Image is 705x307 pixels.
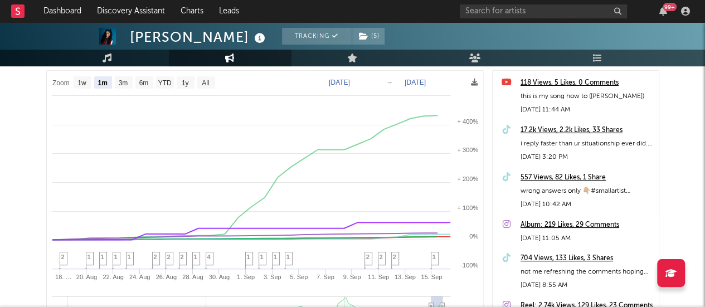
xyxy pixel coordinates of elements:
text: 7. Sep [316,274,334,280]
text: 1y [181,79,188,87]
span: 2 [366,254,369,260]
button: (5) [352,28,385,45]
text: 22. Aug [103,274,123,280]
button: 99+ [659,7,667,16]
text: 3. Sep [263,274,281,280]
a: 557 Views, 82 Likes, 1 Share [521,171,653,184]
a: 17.2k Views, 2.2k Likes, 33 Shares [521,124,653,137]
input: Search for artists [460,4,627,18]
text: + 300% [457,147,478,153]
text: 24. Aug [129,274,150,280]
span: 1 [114,254,118,260]
span: 2 [393,254,396,260]
span: 1 [286,254,290,260]
div: wrong answers only 👇🏼#smallartist #newmusic #fyp #ogfans #altpop [521,184,653,198]
text: [DATE] [329,79,350,86]
div: [DATE] 11:05 AM [521,232,653,245]
span: 1 [432,254,436,260]
div: [DATE] 10:42 AM [521,198,653,211]
div: i reply faster than ur situationship ever did. #smallartist #fitcheck #ogfans #fyp #newmusic [521,137,653,150]
text: 5. Sep [290,274,308,280]
span: 2 [154,254,157,260]
text: 0% [469,233,478,240]
text: 15. Sep [421,274,442,280]
div: [DATE] 8:55 AM [521,279,653,292]
span: 1 [128,254,131,260]
span: ( 5 ) [352,28,385,45]
text: → [386,79,393,86]
text: 28. Aug [182,274,203,280]
text: [DATE] [405,79,426,86]
text: + 400% [457,118,478,125]
text: 1. Sep [237,274,255,280]
span: 2 [380,254,383,260]
text: 20. Aug [76,274,96,280]
text: + 100% [457,204,478,211]
span: 1 [247,254,250,260]
text: Zoom [52,79,70,87]
text: 18. … [55,274,71,280]
text: 6m [139,79,148,87]
text: 3m [118,79,128,87]
text: YTD [158,79,171,87]
div: this is my song how to ([PERSON_NAME]) [521,90,653,103]
div: [DATE] 3:20 PM [521,150,653,164]
text: 9. Sep [343,274,361,280]
text: 26. Aug [155,274,176,280]
a: 704 Views, 133 Likes, 3 Shares [521,252,653,265]
text: 1w [77,79,86,87]
div: not me refreshing the comments hoping i’m not the only one who went through it 🫢 #smallartist #ne... [521,265,653,279]
a: 118 Views, 5 Likes, 0 Comments [521,76,653,90]
div: 99 + [663,3,677,11]
span: 2 [61,254,65,260]
span: 1 [260,254,264,260]
span: 2 [181,254,184,260]
span: 4 [207,254,211,260]
span: 1 [274,254,277,260]
span: 2 [167,254,171,260]
span: 1 [194,254,197,260]
text: All [202,79,209,87]
text: 30. Aug [208,274,229,280]
text: 1m [98,79,107,87]
text: -100% [460,262,478,269]
text: 13. Sep [394,274,415,280]
span: 1 [87,254,91,260]
a: Album: 219 Likes, 29 Comments [521,218,653,232]
text: + 200% [457,176,478,182]
div: [PERSON_NAME] [130,28,268,46]
text: 11. Sep [368,274,389,280]
button: Tracking [282,28,352,45]
div: [DATE] 11:44 AM [521,103,653,116]
span: 1 [101,254,104,260]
